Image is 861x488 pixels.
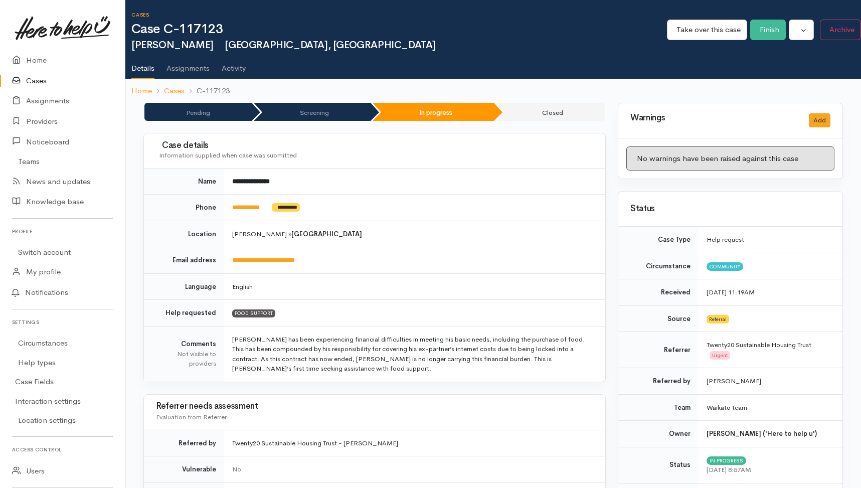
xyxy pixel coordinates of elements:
[156,402,593,411] h3: Referrer needs assessment
[630,204,830,214] h3: Status
[707,315,729,323] span: Referral
[707,456,746,464] span: In progress
[707,429,817,438] b: [PERSON_NAME] ('Here to help u')
[131,51,154,80] a: Details
[820,20,861,40] button: Archive
[699,332,842,368] td: Twenty20 Sustainable Housing Trust
[630,113,797,123] h3: Warnings
[699,368,842,395] td: [PERSON_NAME]
[164,85,185,97] a: Cases
[618,394,699,421] td: Team
[144,456,224,483] td: Vulnerable
[159,150,593,160] div: Information supplied when case was submitted
[144,273,224,300] td: Language
[131,22,667,37] h1: Case C-117123
[156,413,227,421] span: Evaluation from Referrer
[618,447,699,483] td: Status
[220,39,436,51] span: [GEOGRAPHIC_DATA], [GEOGRAPHIC_DATA]
[373,103,494,121] li: In progress
[750,20,786,40] button: Finish
[232,230,362,238] span: [PERSON_NAME] »
[224,430,605,456] td: Twenty20 Sustainable Housing Trust - [PERSON_NAME]
[144,221,224,247] td: Location
[291,230,362,238] b: [GEOGRAPHIC_DATA]
[144,430,224,456] td: Referred by
[144,300,224,327] td: Help requested
[222,51,246,79] a: Activity
[232,464,593,474] div: No
[496,103,605,121] li: Closed
[159,141,593,150] h3: Case details
[707,288,755,296] time: [DATE] 11:19AM
[144,195,224,221] td: Phone
[131,40,667,51] h2: [PERSON_NAME]
[710,351,730,359] span: Urgent
[618,368,699,395] td: Referred by
[224,326,605,382] td: [PERSON_NAME] has been experiencing financial difficulties in meeting his basic needs, including ...
[12,315,113,329] h6: Settings
[185,85,230,97] li: C-117123
[144,247,224,274] td: Email address
[156,349,216,369] div: Not visible to providers
[699,227,842,253] td: Help request
[125,79,861,103] nav: breadcrumb
[12,225,113,238] h6: Profile
[809,113,830,128] button: Add
[618,305,699,332] td: Source
[224,273,605,300] td: English
[618,253,699,279] td: Circumstance
[618,332,699,368] td: Referrer
[707,403,747,412] span: Waikato team
[144,103,252,121] li: Pending
[144,169,224,195] td: Name
[626,146,834,171] div: No warnings have been raised against this case
[131,85,152,97] a: Home
[707,465,830,475] div: [DATE] 8:57AM
[707,262,743,270] span: Community
[166,51,210,79] a: Assignments
[618,279,699,306] td: Received
[131,12,667,18] h6: Cases
[618,227,699,253] td: Case Type
[254,103,371,121] li: Screening
[618,421,699,447] td: Owner
[144,326,224,382] td: Comments
[232,309,275,317] span: FOOD SUPPORT
[12,443,113,456] h6: Access control
[667,20,747,40] button: Take over this case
